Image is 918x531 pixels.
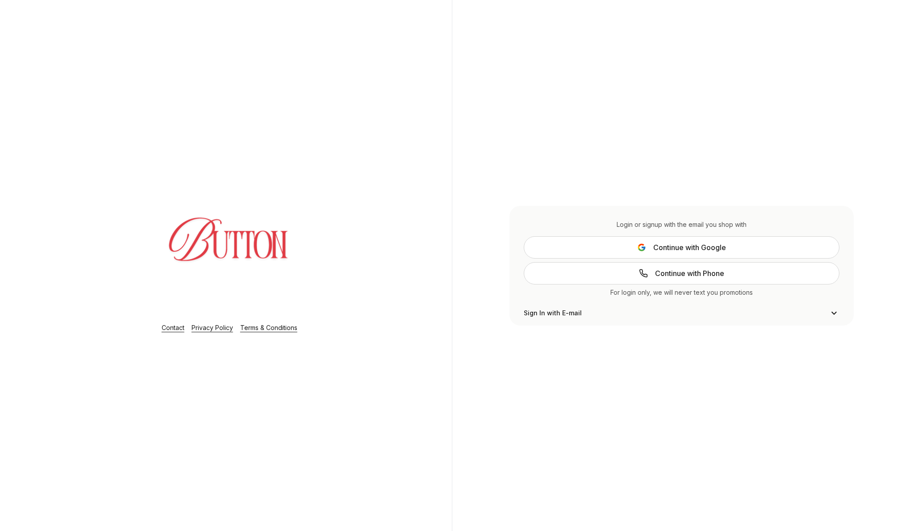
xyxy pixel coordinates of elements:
div: For login only, we will never text you promotions [524,288,839,297]
img: Login Layout Image [144,184,315,312]
span: Sign In with E-mail [524,309,582,318]
a: Continue with Phone [524,262,839,284]
button: Sign In with E-mail [524,308,839,318]
span: Continue with Google [653,242,726,253]
button: Continue with Google [524,236,839,259]
div: Login or signup with the email you shop with [524,220,839,229]
span: Continue with Phone [655,268,724,279]
a: Terms & Conditions [240,324,297,331]
a: Contact [162,324,184,331]
a: Privacy Policy [192,324,233,331]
